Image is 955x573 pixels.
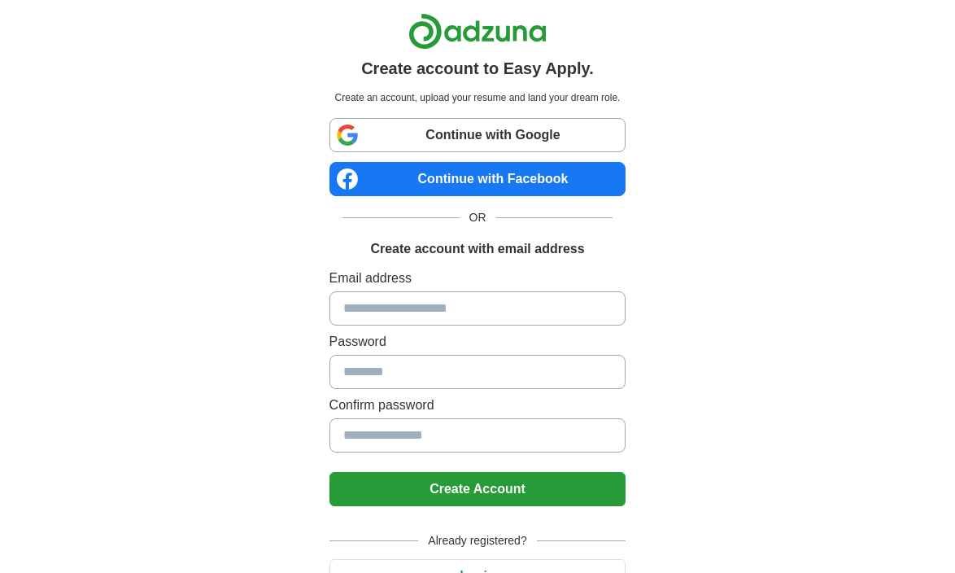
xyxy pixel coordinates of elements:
h1: Create account with email address [370,239,584,259]
a: Continue with Facebook [329,162,626,196]
label: Confirm password [329,396,626,415]
a: Continue with Google [329,118,626,152]
img: Adzuna logo [408,13,547,50]
button: Create Account [329,472,626,506]
span: OR [460,209,496,226]
label: Password [329,332,626,352]
label: Email address [329,269,626,288]
span: Already registered? [418,532,536,549]
p: Create an account, upload your resume and land your dream role. [333,90,623,105]
h1: Create account to Easy Apply. [361,56,594,81]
